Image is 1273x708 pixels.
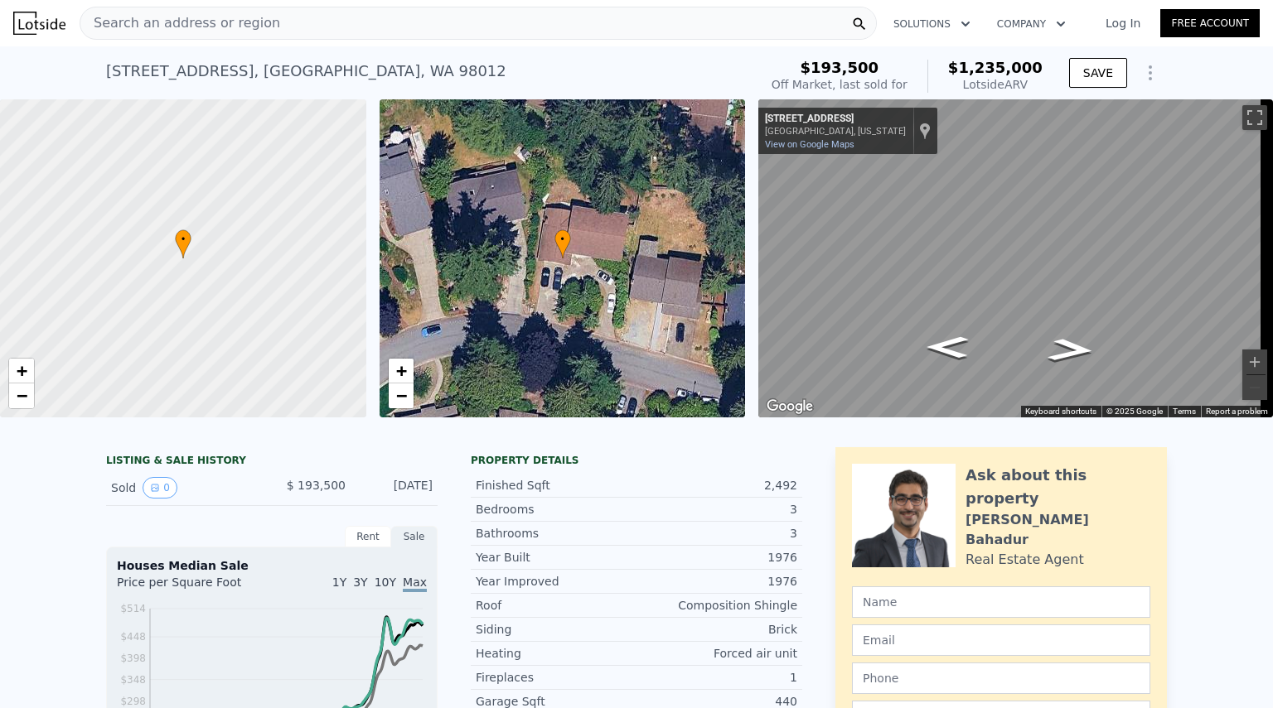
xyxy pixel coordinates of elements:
[175,229,191,258] div: •
[966,550,1084,570] div: Real Estate Agent
[1242,349,1267,374] button: Zoom in
[476,477,636,494] div: Finished Sqft
[636,501,797,518] div: 3
[636,621,797,638] div: Brick
[919,122,931,140] a: Show location on map
[353,576,367,589] span: 3Y
[1106,407,1163,416] span: © 2025 Google
[395,360,406,381] span: +
[120,653,146,664] tspan: $398
[1242,375,1267,400] button: Zoom out
[801,59,879,76] span: $193,500
[636,597,797,614] div: Composition Shingle
[403,576,427,592] span: Max
[1029,333,1115,367] path: Go East, Springtree Ln N
[636,573,797,590] div: 1976
[17,385,27,406] span: −
[395,385,406,406] span: −
[636,477,797,494] div: 2,492
[1242,105,1267,130] button: Toggle fullscreen view
[765,113,906,126] div: [STREET_ADDRESS]
[106,454,438,470] div: LISTING & SALE HISTORY
[554,232,571,247] span: •
[1025,406,1096,417] button: Keyboard shortcuts
[375,576,396,589] span: 10Y
[80,13,280,33] span: Search an address or region
[636,525,797,542] div: 3
[106,60,506,83] div: [STREET_ADDRESS] , [GEOGRAPHIC_DATA] , WA 98012
[1134,56,1167,89] button: Show Options
[772,76,908,93] div: Off Market, last sold for
[966,464,1150,510] div: Ask about this property
[636,645,797,662] div: Forced air unit
[287,479,346,492] span: $ 193,500
[391,526,438,547] div: Sale
[117,574,272,600] div: Price per Square Foot
[120,631,146,643] tspan: $448
[13,12,65,35] img: Lotside
[345,526,391,547] div: Rent
[948,76,1043,93] div: Lotside ARV
[476,501,636,518] div: Bedrooms
[984,9,1079,39] button: Company
[765,126,906,137] div: [GEOGRAPHIC_DATA], [US_STATE]
[175,232,191,247] span: •
[636,669,797,686] div: 1
[111,477,259,498] div: Sold
[9,383,34,408] a: Zoom out
[948,59,1043,76] span: $1,235,000
[852,586,1150,618] input: Name
[909,331,986,364] path: Go West, Springtree Ln N
[554,229,571,258] div: •
[476,621,636,638] div: Siding
[120,603,146,614] tspan: $514
[1069,58,1127,88] button: SAVE
[476,525,636,542] div: Bathrooms
[1173,407,1196,416] a: Terms (opens in new tab)
[389,359,414,383] a: Zoom in
[852,662,1150,694] input: Phone
[9,359,34,383] a: Zoom in
[758,99,1273,417] div: Street View
[476,573,636,590] div: Year Improved
[17,360,27,381] span: +
[852,624,1150,656] input: Email
[966,510,1150,550] div: [PERSON_NAME] Bahadur
[120,696,146,707] tspan: $298
[117,557,427,574] div: Houses Median Sale
[476,597,636,614] div: Roof
[1206,407,1268,416] a: Report a problem
[765,139,854,150] a: View on Google Maps
[762,396,817,417] img: Google
[758,99,1273,417] div: Map
[880,9,984,39] button: Solutions
[476,645,636,662] div: Heating
[476,669,636,686] div: Fireplaces
[476,549,636,566] div: Year Built
[636,549,797,566] div: 1976
[389,383,414,408] a: Zoom out
[471,454,802,467] div: Property details
[120,674,146,686] tspan: $348
[359,477,433,498] div: [DATE]
[332,576,346,589] span: 1Y
[1086,15,1160,31] a: Log In
[143,477,177,498] button: View historical data
[762,396,817,417] a: Open this area in Google Maps (opens a new window)
[1160,9,1260,37] a: Free Account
